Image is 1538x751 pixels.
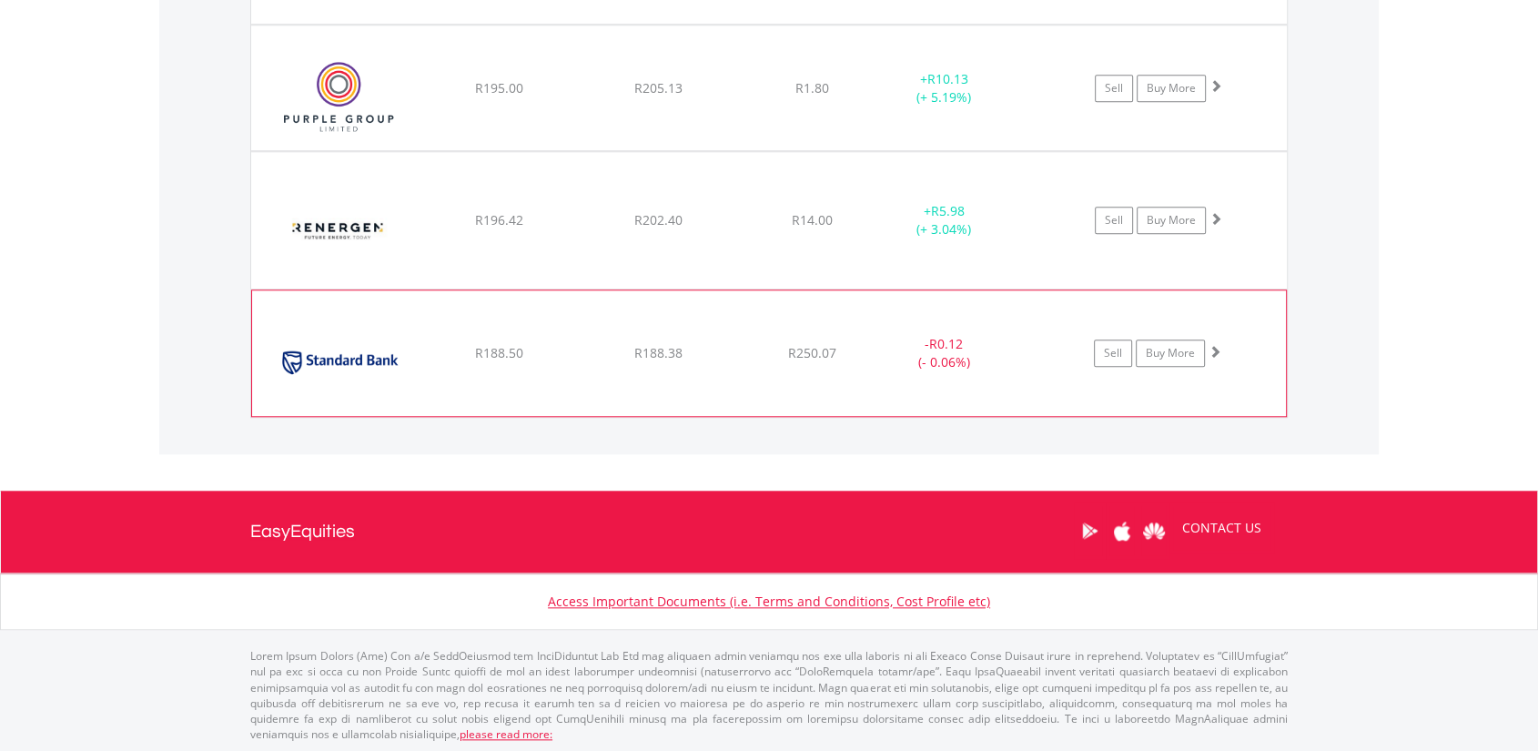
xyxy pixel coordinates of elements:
span: R205.13 [634,79,683,96]
a: Buy More [1137,207,1206,234]
a: Sell [1095,207,1133,234]
span: R250.07 [788,344,836,361]
span: R0.12 [929,335,963,352]
a: CONTACT US [1169,502,1274,553]
a: Huawei [1138,502,1169,559]
a: Google Play [1074,502,1106,559]
a: Access Important Documents (i.e. Terms and Conditions, Cost Profile etc) [548,593,990,610]
span: R188.38 [634,344,683,361]
span: R188.50 [475,344,523,361]
span: R5.98 [931,202,965,219]
a: EasyEquities [250,491,355,573]
img: EQU.ZA.REN.png [260,175,417,284]
span: R10.13 [927,70,968,87]
div: + (+ 5.19%) [875,70,1013,107]
a: Buy More [1136,340,1205,367]
a: Apple [1106,502,1138,559]
div: + (+ 3.04%) [875,202,1013,238]
span: R1.80 [795,79,829,96]
p: Lorem Ipsum Dolors (Ame) Con a/e SeddOeiusmod tem InciDiduntut Lab Etd mag aliquaen admin veniamq... [250,648,1288,742]
img: EQU.ZA.SBK.png [261,313,418,411]
div: - (- 0.06%) [875,335,1012,371]
span: R196.42 [474,211,522,228]
a: Sell [1095,75,1133,102]
a: please read more: [460,726,552,742]
img: EQU.ZA.PPE.png [260,48,417,146]
a: Buy More [1137,75,1206,102]
a: Sell [1094,340,1132,367]
span: R195.00 [474,79,522,96]
span: R14.00 [792,211,833,228]
span: R202.40 [634,211,683,228]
